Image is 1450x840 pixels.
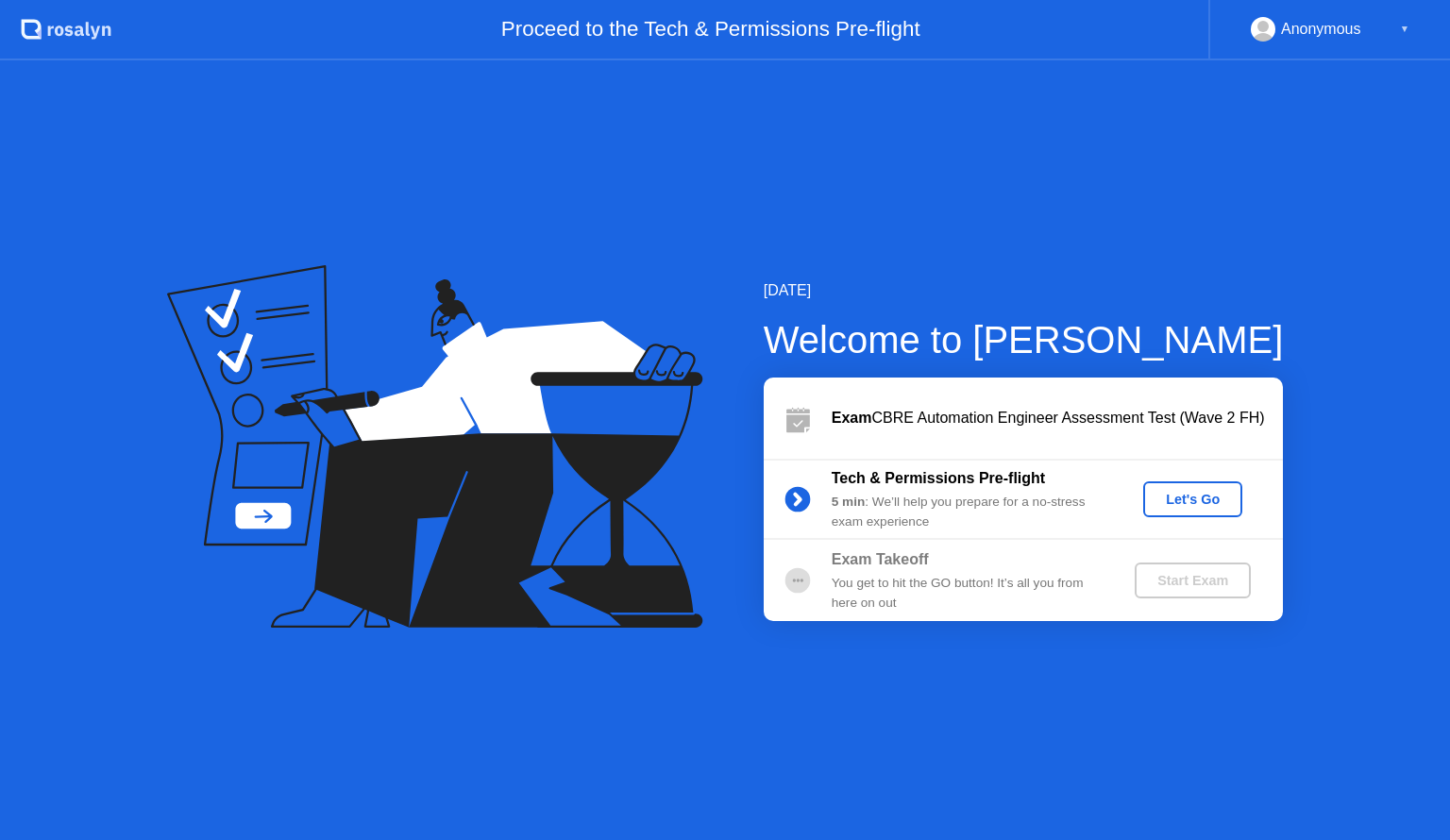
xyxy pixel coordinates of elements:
div: Welcome to [PERSON_NAME] [764,311,1284,368]
div: ▼ [1400,17,1409,42]
div: Anonymous [1281,17,1361,42]
div: CBRE Automation Engineer Assessment Test (Wave 2 FH) [832,407,1283,429]
div: You get to hit the GO button! It’s all you from here on out [832,574,1104,613]
div: : We’ll help you prepare for a no-stress exam experience [832,493,1104,531]
button: Let's Go [1143,481,1242,517]
b: Exam Takeoff [832,551,929,567]
b: Tech & Permissions Pre-flight [832,470,1045,486]
b: Exam [832,410,872,426]
button: Start Exam [1135,563,1251,598]
div: [DATE] [764,279,1284,302]
div: Let's Go [1151,492,1235,507]
b: 5 min [832,495,866,509]
div: Start Exam [1142,573,1243,588]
